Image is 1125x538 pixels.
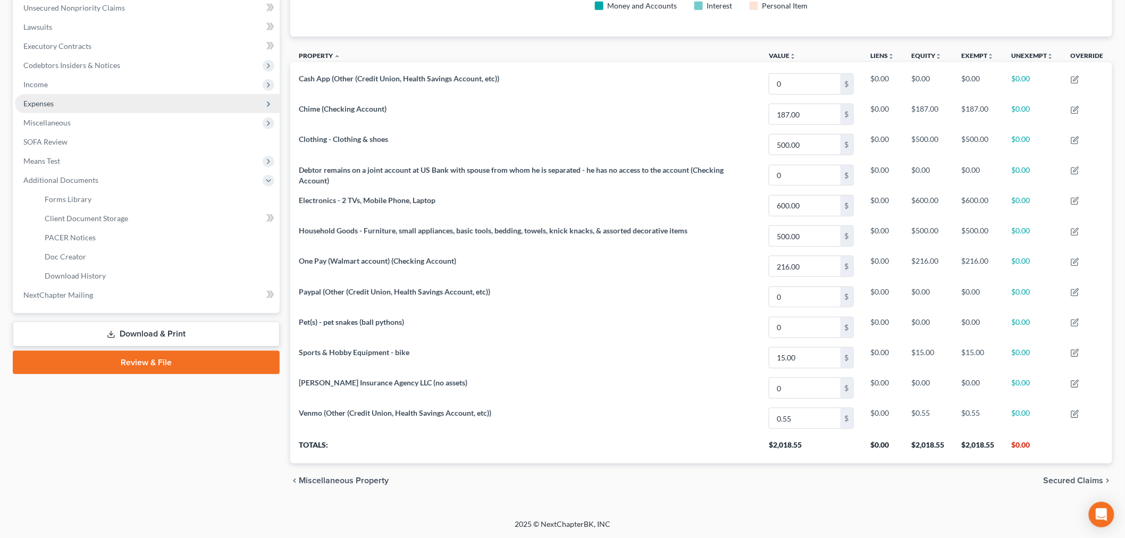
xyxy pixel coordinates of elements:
td: $0.00 [862,404,903,434]
td: $0.00 [903,312,953,342]
span: Chime (Checking Account) [299,104,387,113]
a: Doc Creator [36,247,280,266]
span: Paypal (Other (Credit Union, Health Savings Account, etc)) [299,287,490,296]
td: $15.00 [903,342,953,373]
a: PACER Notices [36,228,280,247]
span: Expenses [23,99,54,108]
td: $0.00 [1003,130,1062,160]
td: $500.00 [903,130,953,160]
a: Lawsuits [15,18,280,37]
span: Unsecured Nonpriority Claims [23,3,125,12]
a: Executory Contracts [15,37,280,56]
input: 0.00 [769,104,841,124]
td: $187.00 [953,99,1003,130]
td: $0.00 [903,69,953,99]
th: $2,018.55 [903,434,953,464]
td: $187.00 [903,99,953,130]
div: $ [841,196,853,216]
div: $ [841,74,853,94]
div: $ [841,348,853,368]
td: $0.00 [862,373,903,403]
div: $ [841,317,853,338]
th: Totals: [290,434,760,464]
input: 0.00 [769,165,841,186]
span: Additional Documents [23,175,98,184]
td: $216.00 [903,251,953,282]
input: 0.00 [769,226,841,246]
td: $0.00 [862,160,903,190]
a: SOFA Review [15,132,280,152]
td: $0.00 [862,282,903,312]
td: $0.00 [953,160,1003,190]
td: $500.00 [953,221,1003,251]
td: $0.00 [862,342,903,373]
span: Executory Contracts [23,41,91,51]
div: Interest [707,1,733,11]
td: $0.55 [903,404,953,434]
span: Download History [45,271,106,280]
div: $ [841,378,853,398]
button: Secured Claims chevron_right [1044,476,1112,485]
span: Electronics - 2 TVs, Mobile Phone, Laptop [299,196,435,205]
td: $0.00 [953,282,1003,312]
td: $0.00 [903,282,953,312]
td: $0.55 [953,404,1003,434]
span: Secured Claims [1044,476,1104,485]
span: Miscellaneous Property [299,476,389,485]
td: $0.00 [1003,190,1062,221]
td: $15.00 [953,342,1003,373]
th: Override [1062,45,1112,69]
span: Codebtors Insiders & Notices [23,61,120,70]
th: $2,018.55 [953,434,1003,464]
td: $0.00 [1003,373,1062,403]
th: $2,018.55 [760,434,862,464]
td: $0.00 [1003,99,1062,130]
span: Debtor remains on a joint account at US Bank with spouse from whom he is separated - he has no ac... [299,165,724,185]
span: PACER Notices [45,233,96,242]
input: 0.00 [769,134,841,155]
span: Income [23,80,48,89]
td: $0.00 [862,221,903,251]
a: Download & Print [13,322,280,347]
div: $ [841,165,853,186]
td: $0.00 [953,69,1003,99]
span: Doc Creator [45,252,86,261]
a: NextChapter Mailing [15,285,280,305]
input: 0.00 [769,196,841,216]
td: $0.00 [1003,312,1062,342]
input: 0.00 [769,256,841,276]
button: chevron_left Miscellaneous Property [290,476,389,485]
td: $0.00 [862,251,903,282]
td: $0.00 [862,130,903,160]
span: Venmo (Other (Credit Union, Health Savings Account, etc)) [299,408,491,417]
div: $ [841,287,853,307]
i: unfold_more [888,53,895,60]
td: $0.00 [1003,342,1062,373]
span: [PERSON_NAME] Insurance Agency LLC (no assets) [299,378,467,387]
span: Sports & Hobby Equipment - bike [299,348,409,357]
div: $ [841,104,853,124]
span: Client Document Storage [45,214,128,223]
a: Client Document Storage [36,209,280,228]
td: $0.00 [1003,69,1062,99]
td: $0.00 [953,312,1003,342]
i: unfold_more [988,53,994,60]
a: Property expand_less [299,52,340,60]
div: Money and Accounts [608,1,677,11]
div: $ [841,256,853,276]
i: unfold_more [1047,53,1054,60]
td: $0.00 [1003,221,1062,251]
td: $0.00 [953,373,1003,403]
a: Download History [36,266,280,285]
td: $216.00 [953,251,1003,282]
a: Exemptunfold_more [962,52,994,60]
i: chevron_left [290,476,299,485]
input: 0.00 [769,408,841,428]
div: $ [841,134,853,155]
div: $ [841,408,853,428]
i: unfold_more [790,53,796,60]
i: chevron_right [1104,476,1112,485]
div: $ [841,226,853,246]
td: $0.00 [903,160,953,190]
a: Forms Library [36,190,280,209]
